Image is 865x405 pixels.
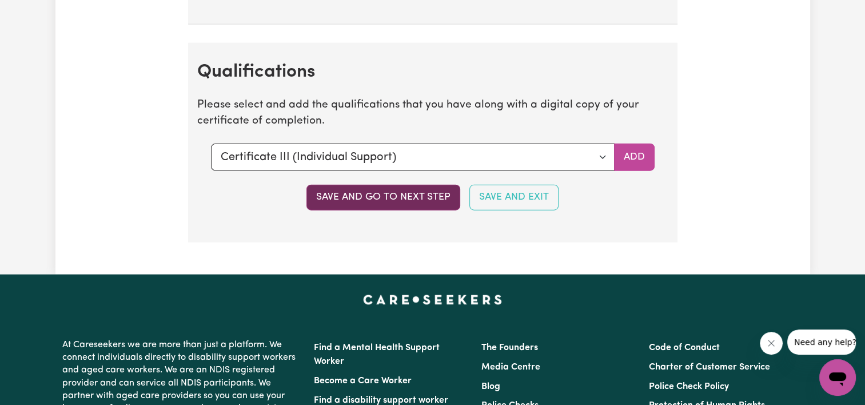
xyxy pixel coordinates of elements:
a: The Founders [481,343,538,352]
button: Save and Exit [469,185,559,210]
a: Media Centre [481,363,540,372]
h2: Qualifications [197,61,668,83]
a: Police Check Policy [649,382,729,391]
iframe: Message from company [787,329,856,355]
a: Find a Mental Health Support Worker [314,343,440,366]
a: Become a Care Worker [314,376,412,386]
p: Please select and add the qualifications that you have along with a digital copy of your certific... [197,97,668,130]
a: Blog [481,382,500,391]
a: Careseekers home page [363,295,502,304]
a: Find a disability support worker [314,396,448,405]
span: Need any help? [7,8,69,17]
iframe: Button to launch messaging window [819,359,856,396]
a: Code of Conduct [649,343,720,352]
a: Charter of Customer Service [649,363,770,372]
button: Save and go to next step [306,185,460,210]
iframe: Close message [760,332,783,355]
button: Add selected qualification [614,144,655,171]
